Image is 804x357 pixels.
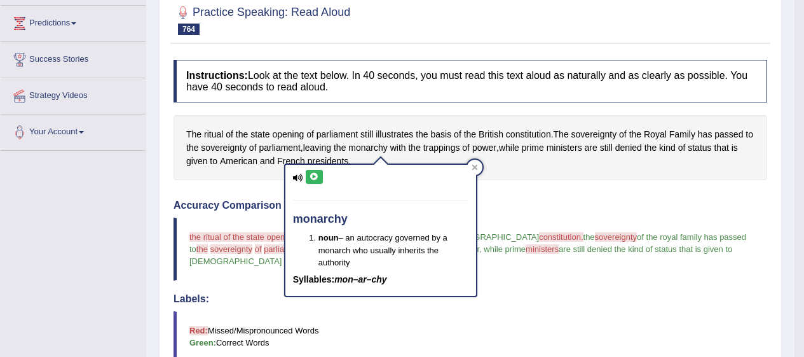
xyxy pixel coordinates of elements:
[669,128,695,141] span: Click to see word definition
[196,244,208,254] span: the
[698,128,712,141] span: Click to see word definition
[539,232,583,242] span: constitution.
[360,128,373,141] span: Click to see word definition
[303,141,331,155] span: Click to see word definition
[186,141,198,155] span: Click to see word definition
[201,141,247,155] span: Click to see word definition
[595,232,637,242] span: sovereignty
[600,141,613,155] span: Click to see word definition
[526,244,559,254] span: ministers
[464,128,476,141] span: Click to see word definition
[629,128,641,141] span: Click to see word definition
[178,24,200,35] span: 764
[189,338,216,347] b: Green:
[659,141,676,155] span: Click to see word definition
[174,115,767,180] div: . , , .
[318,233,339,242] b: noun
[210,244,252,254] span: sovereignty
[732,141,738,155] span: Click to see word definition
[462,141,470,155] span: Click to see word definition
[220,155,257,168] span: Click to see word definition
[714,128,743,141] span: Click to see word definition
[317,128,358,141] span: Click to see word definition
[1,115,146,146] a: Your Account
[293,275,468,284] h5: Syllables:
[250,128,269,141] span: Click to see word definition
[277,155,305,168] span: Click to see word definition
[174,3,350,35] h2: Practice Speaking: Read Aloud
[585,141,597,155] span: Click to see word definition
[210,155,217,168] span: Click to see word definition
[547,141,582,155] span: Click to see word definition
[249,141,257,155] span: Click to see word definition
[186,128,201,141] span: Click to see word definition
[714,141,728,155] span: Click to see word definition
[236,128,248,141] span: Click to see word definition
[644,141,657,155] span: Click to see word definition
[644,128,667,141] span: Click to see word definition
[408,141,420,155] span: Click to see word definition
[189,232,749,254] span: of the royal family has passed to
[189,326,208,335] b: Red:
[376,128,413,141] span: Click to see word definition
[746,128,753,141] span: Click to see word definition
[615,141,642,155] span: Click to see word definition
[454,128,461,141] span: Click to see word definition
[390,141,406,155] span: Click to see word definition
[472,141,496,155] span: Click to see word definition
[259,141,300,155] span: Click to see word definition
[186,155,207,168] span: Click to see word definition
[204,128,223,141] span: Click to see word definition
[1,42,146,74] a: Success Stories
[1,6,146,38] a: Predictions
[226,128,233,141] span: Click to see word definition
[174,200,767,211] h4: Accuracy Comparison for Reading Scores:
[479,244,482,254] span: ,
[554,128,569,141] span: Click to see word definition
[571,128,617,141] span: Click to see word definition
[306,128,314,141] span: Click to see word definition
[318,232,468,268] li: – an autocracy governed by a monarch who usually inherits the authority
[423,141,460,155] span: Click to see word definition
[499,141,519,155] span: Click to see word definition
[1,78,146,110] a: Strategy Videos
[255,244,262,254] span: of
[260,155,275,168] span: Click to see word definition
[348,141,387,155] span: Click to see word definition
[264,244,333,254] span: parliament, leaving
[583,232,595,242] span: the
[678,141,686,155] span: Click to see word definition
[308,155,349,168] span: Click to see word definition
[484,244,526,254] span: while prime
[174,293,767,305] h4: Labels:
[424,232,540,242] span: of the [DEMOGRAPHIC_DATA]
[272,128,304,141] span: Click to see word definition
[334,274,386,284] em: mon–ar–chy
[334,141,346,155] span: Click to see word definition
[479,128,503,141] span: Click to see word definition
[416,128,428,141] span: Click to see word definition
[431,128,452,141] span: Click to see word definition
[186,70,248,81] b: Instructions:
[619,128,627,141] span: Click to see word definition
[189,232,346,242] span: the ritual of the state opening of parliament
[522,141,544,155] span: Click to see word definition
[174,60,767,102] h4: Look at the text below. In 40 seconds, you must read this text aloud as naturally and as clearly ...
[506,128,551,141] span: Click to see word definition
[688,141,711,155] span: Click to see word definition
[293,213,468,226] h4: monarchy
